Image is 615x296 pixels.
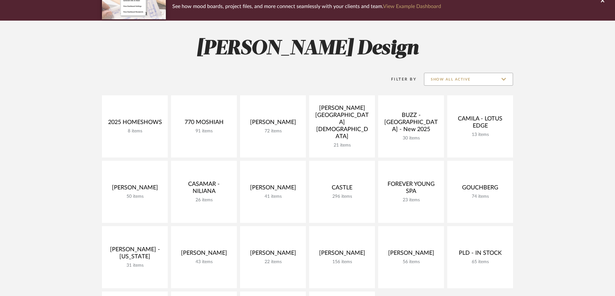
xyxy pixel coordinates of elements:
[107,194,163,199] div: 50 items
[383,259,439,265] div: 56 items
[314,143,370,148] div: 21 items
[172,2,441,11] p: See how mood boards, project files, and more connect seamlessly with your clients and team.
[452,250,508,259] div: PLD - IN STOCK
[107,119,163,129] div: 2025 HOMESHOWS
[452,259,508,265] div: 65 items
[245,250,301,259] div: [PERSON_NAME]
[107,184,163,194] div: [PERSON_NAME]
[383,181,439,197] div: FOREVER YOUNG SPA
[383,250,439,259] div: [PERSON_NAME]
[452,115,508,132] div: CAMILA - LOTUS EDGE
[452,194,508,199] div: 74 items
[245,194,301,199] div: 41 items
[75,37,540,61] h2: [PERSON_NAME] Design
[383,197,439,203] div: 23 items
[176,197,232,203] div: 26 items
[176,119,232,129] div: 770 MOSHIAH
[107,246,163,263] div: [PERSON_NAME] - [US_STATE]
[383,136,439,141] div: 30 items
[176,259,232,265] div: 43 items
[245,184,301,194] div: [PERSON_NAME]
[245,119,301,129] div: [PERSON_NAME]
[314,250,370,259] div: [PERSON_NAME]
[107,129,163,134] div: 8 items
[314,259,370,265] div: 156 items
[383,4,441,9] a: View Example Dashboard
[314,194,370,199] div: 296 items
[314,105,370,143] div: [PERSON_NAME][GEOGRAPHIC_DATA][DEMOGRAPHIC_DATA]
[245,129,301,134] div: 72 items
[176,129,232,134] div: 91 items
[452,184,508,194] div: GOUCHBERG
[383,76,417,82] div: Filter By
[176,181,232,197] div: CASAMAR - NILIANA
[314,184,370,194] div: CASTLE
[245,259,301,265] div: 22 items
[107,263,163,268] div: 31 items
[383,112,439,136] div: BUZZ - [GEOGRAPHIC_DATA] - New 2025
[176,250,232,259] div: [PERSON_NAME]
[452,132,508,138] div: 13 items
